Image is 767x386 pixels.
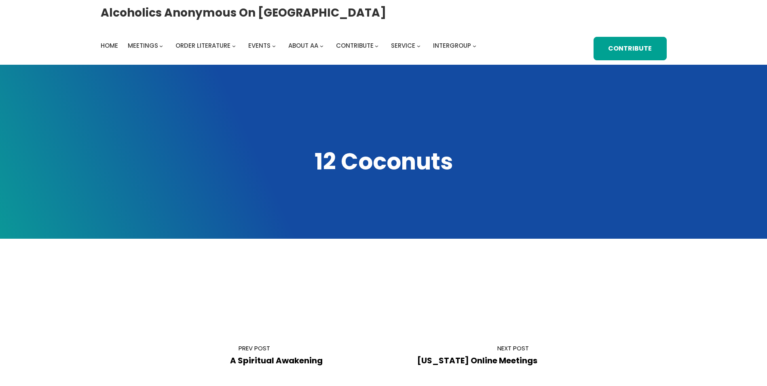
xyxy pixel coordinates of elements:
[230,344,371,366] a: Prev Post A Spiritual Awakening
[288,40,318,51] a: About AA
[101,40,479,51] nav: Intergroup
[397,344,537,352] span: Next Post
[101,41,118,50] span: Home
[473,44,476,47] button: Intergroup submenu
[128,41,158,50] span: Meetings
[336,41,374,50] span: Contribute
[417,355,537,366] span: [US_STATE] Online Meetings
[230,355,323,366] span: A Spiritual Awakening
[230,344,371,352] span: Prev Post
[391,40,415,51] a: Service
[417,44,420,47] button: Service submenu
[320,44,323,47] button: About AA submenu
[272,44,276,47] button: Events submenu
[433,41,471,50] span: Intergroup
[128,40,158,51] a: Meetings
[391,41,415,50] span: Service
[159,44,163,47] button: Meetings submenu
[433,40,471,51] a: Intergroup
[101,40,118,51] a: Home
[101,146,667,177] h1: 12 Coconuts
[375,44,378,47] button: Contribute submenu
[336,40,374,51] a: Contribute
[248,40,270,51] a: Events
[397,344,537,366] a: Next Post [US_STATE] Online Meetings
[175,41,230,50] span: Order Literature
[594,37,666,60] a: Contribute
[232,44,236,47] button: Order Literature submenu
[248,41,270,50] span: Events
[288,41,318,50] span: About AA
[101,3,386,23] a: Alcoholics Anonymous on [GEOGRAPHIC_DATA]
